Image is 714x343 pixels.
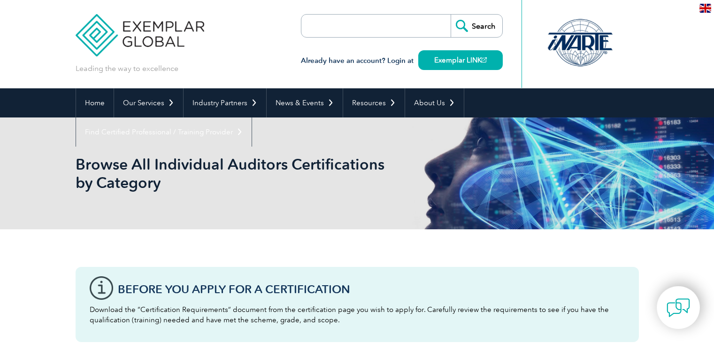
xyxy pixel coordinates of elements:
[184,88,266,117] a: Industry Partners
[451,15,502,37] input: Search
[76,63,178,74] p: Leading the way to excellence
[301,55,503,67] h3: Already have an account? Login at
[699,4,711,13] img: en
[76,117,252,147] a: Find Certified Professional / Training Provider
[267,88,343,117] a: News & Events
[405,88,464,117] a: About Us
[90,304,625,325] p: Download the “Certification Requirements” document from the certification page you wish to apply ...
[343,88,405,117] a: Resources
[114,88,183,117] a: Our Services
[76,88,114,117] a: Home
[418,50,503,70] a: Exemplar LINK
[76,155,436,192] h1: Browse All Individual Auditors Certifications by Category
[482,57,487,62] img: open_square.png
[118,283,625,295] h3: Before You Apply For a Certification
[667,296,690,320] img: contact-chat.png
